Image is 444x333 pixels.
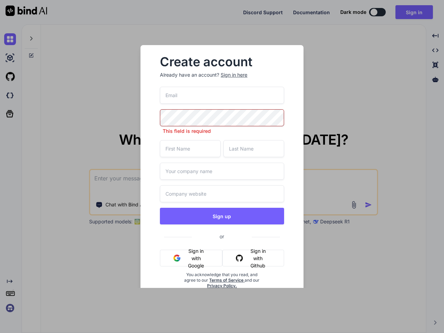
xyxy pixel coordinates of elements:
a: Privacy Policy. [207,283,237,288]
button: Sign in with Google [160,250,222,266]
img: github [236,255,243,262]
a: Terms of Service [209,277,245,283]
input: Last Name [223,140,284,157]
img: google [173,255,180,262]
input: Company website [160,185,284,202]
button: Sign in with Github [222,250,284,266]
div: You acknowledge that you read, and agree to our and our [181,272,263,305]
input: Your company name [160,163,284,180]
div: Sign in here [221,71,247,78]
span: or [192,228,252,245]
h2: Create account [160,56,284,67]
input: First Name [160,140,221,157]
p: This field is required [160,128,284,135]
button: Sign up [160,208,284,224]
input: Email [160,87,284,104]
p: Already have an account? [160,71,284,78]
